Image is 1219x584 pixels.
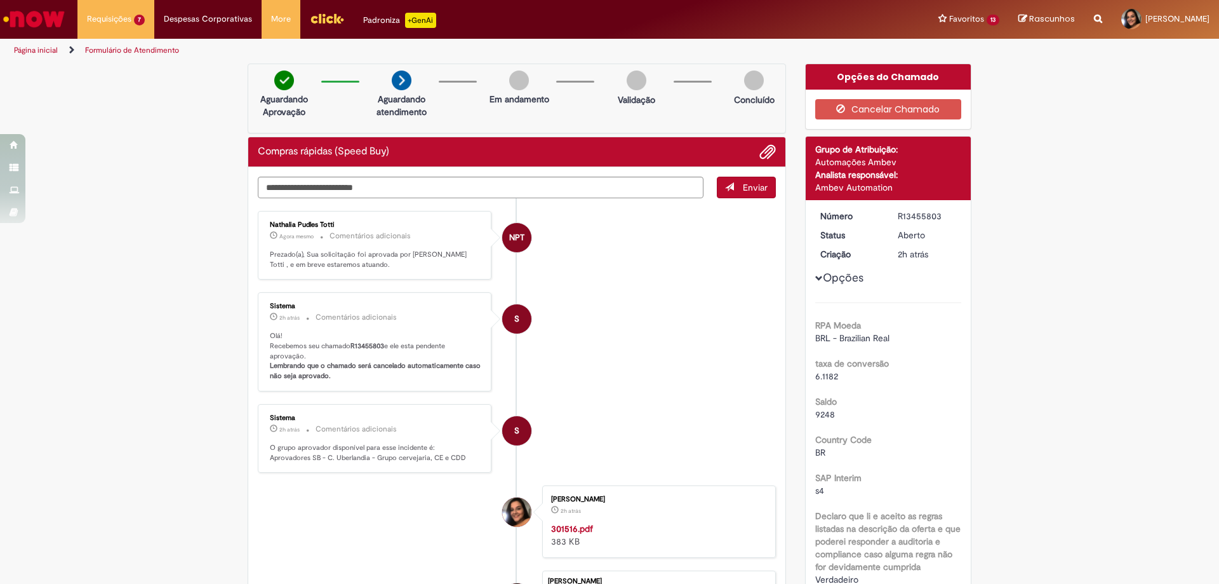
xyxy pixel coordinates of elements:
[279,314,300,322] span: 2h atrás
[949,13,984,25] span: Favoritos
[279,314,300,322] time: 28/08/2025 08:40:43
[815,370,838,382] span: 6.1182
[717,177,776,198] button: Enviar
[514,416,519,446] span: S
[618,93,655,106] p: Validação
[811,210,889,222] dt: Número
[258,146,389,158] h2: Compras rápidas (Speed Buy) Histórico de tíquete
[898,248,928,260] time: 28/08/2025 08:40:30
[14,45,58,55] a: Página inicial
[551,523,593,534] a: 301516.pdf
[627,71,646,90] img: img-circle-grey.png
[987,15,999,25] span: 13
[815,168,962,181] div: Analista responsável:
[270,414,481,422] div: Sistema
[87,13,131,25] span: Requisições
[270,361,483,381] b: Lembrando que o chamado será cancelado automaticamente caso não seja aprovado.
[815,409,835,420] span: 9248
[898,229,957,241] div: Aberto
[815,181,962,194] div: Ambev Automation
[815,447,825,458] span: BR
[270,250,481,269] p: Prezado(a), Sua solicitação foi aprovada por [PERSON_NAME] Totti , e em breve estaremos atuando.
[310,9,344,28] img: click_logo_yellow_360x200.png
[815,156,962,168] div: Automações Ambev
[898,210,957,222] div: R13455803
[815,434,872,445] b: Country Code
[815,99,962,119] button: Cancelar Chamado
[898,248,928,260] span: 2h atrás
[85,45,179,55] a: Formulário de Atendimento
[270,331,481,381] p: Olá! Recebemos seu chamado e ele esta pendente aprovação.
[502,416,531,445] div: System
[279,426,300,433] span: 2h atrás
[363,13,436,28] div: Padroniza
[405,13,436,28] p: +GenAi
[274,71,294,90] img: check-circle-green.png
[502,498,531,527] div: Ariane Piccolo Gussi
[490,93,549,105] p: Em andamento
[258,177,703,198] textarea: Digite sua mensagem aqui...
[509,222,524,253] span: NPT
[815,358,889,369] b: taxa de conversão
[316,312,397,323] small: Comentários adicionais
[502,223,531,252] div: Nathalia Pudles Totti
[815,332,889,344] span: BRL - Brazilian Real
[330,231,411,241] small: Comentários adicionais
[134,15,145,25] span: 7
[514,304,519,334] span: S
[279,233,314,240] span: Agora mesmo
[279,233,314,240] time: 28/08/2025 10:56:27
[815,485,824,496] span: s4
[270,221,481,229] div: Nathalia Pudles Totti
[253,93,315,118] p: Aguardando Aprovação
[1018,13,1075,25] a: Rascunhos
[811,229,889,241] dt: Status
[759,144,776,160] button: Adicionar anexos
[744,71,764,90] img: img-circle-grey.png
[1145,13,1209,24] span: [PERSON_NAME]
[371,93,432,118] p: Aguardando atendimento
[815,396,837,407] b: Saldo
[350,341,384,351] b: R13455803
[551,496,763,503] div: [PERSON_NAME]
[502,304,531,334] div: System
[811,248,889,261] dt: Criação
[270,443,481,463] p: O grupo aprovador disponível para esse incidente é: Aprovadores SB - C. Uberlandia - Grupo cervej...
[164,13,252,25] span: Despesas Corporativas
[561,507,581,515] time: 28/08/2025 08:40:07
[551,522,763,548] div: 383 KB
[392,71,411,90] img: arrow-next.png
[561,507,581,515] span: 2h atrás
[898,248,957,261] div: 28/08/2025 08:40:30
[270,302,481,310] div: Sistema
[271,13,291,25] span: More
[806,64,971,90] div: Opções do Chamado
[279,426,300,433] time: 28/08/2025 08:40:39
[10,39,803,62] ul: Trilhas de página
[815,510,961,573] b: Declaro que li e aceito as regras listadas na descrição da oferta e que poderei responder a audit...
[316,424,397,435] small: Comentários adicionais
[743,182,768,193] span: Enviar
[734,93,775,106] p: Concluído
[815,143,962,156] div: Grupo de Atribuição:
[815,320,861,331] b: RPA Moeda
[1,6,67,32] img: ServiceNow
[1029,13,1075,25] span: Rascunhos
[815,472,862,484] b: SAP Interim
[509,71,529,90] img: img-circle-grey.png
